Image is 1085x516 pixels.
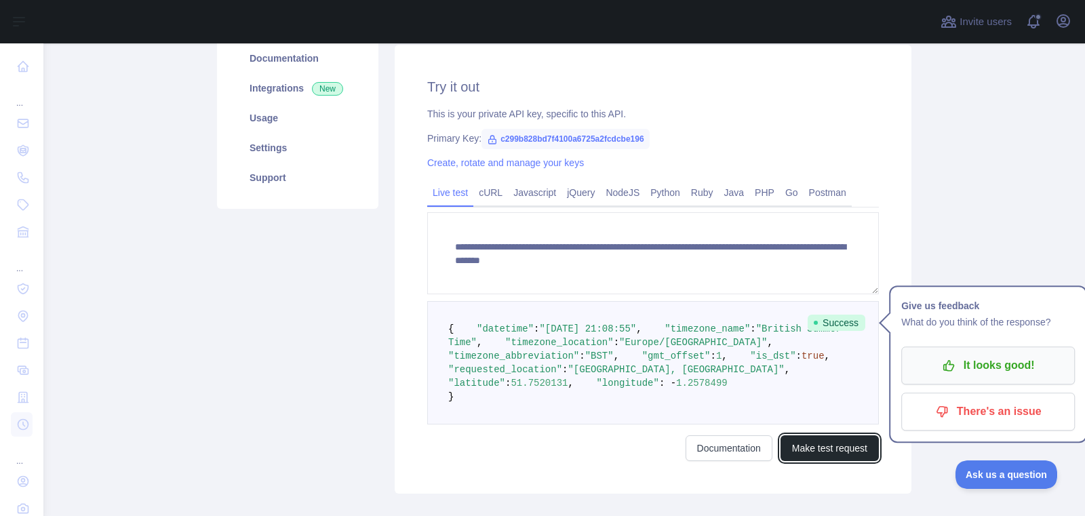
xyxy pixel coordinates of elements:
span: "datetime" [477,323,534,334]
div: ... [11,247,33,274]
span: , [568,378,573,389]
a: Java [719,182,750,203]
span: , [768,337,773,348]
span: 1 [716,351,722,361]
a: NodeJS [600,182,645,203]
a: Documentation [233,43,362,73]
span: "timezone_location" [505,337,614,348]
span: , [825,351,830,361]
span: Invite users [960,14,1012,30]
a: Live test [427,182,473,203]
span: New [312,82,343,96]
div: ... [11,81,33,108]
button: Invite users [938,11,1014,33]
span: "[GEOGRAPHIC_DATA], [GEOGRAPHIC_DATA]" [568,364,784,375]
span: , [477,337,482,348]
span: "longitude" [596,378,658,389]
span: : [534,323,539,334]
a: Create, rotate and manage your keys [427,157,584,168]
span: "is_dst" [750,351,795,361]
a: Settings [233,133,362,163]
a: Integrations New [233,73,362,103]
a: Usage [233,103,362,133]
a: Support [233,163,362,193]
span: { [448,323,454,334]
p: What do you think of the response? [901,314,1075,330]
span: 51.7520131 [511,378,568,389]
span: : [614,337,619,348]
span: : [505,378,511,389]
a: Ruby [686,182,719,203]
a: Python [645,182,686,203]
div: Primary Key: [427,132,879,145]
span: "requested_location" [448,364,562,375]
span: c299b828bd7f4100a6725a2fcdcbe196 [481,129,650,149]
span: , [636,323,642,334]
span: "[DATE] 21:08:55" [539,323,636,334]
a: jQuery [561,182,600,203]
span: "Europe/[GEOGRAPHIC_DATA]" [619,337,767,348]
span: "latitude" [448,378,505,389]
span: "BST" [585,351,614,361]
a: Javascript [508,182,561,203]
iframe: Toggle Customer Support [955,460,1058,489]
span: 1.2578499 [676,378,728,389]
span: "gmt_offset" [642,351,711,361]
div: ... [11,439,33,467]
h1: Give us feedback [901,298,1075,314]
span: : [562,364,568,375]
span: : [711,351,716,361]
span: "timezone_name" [665,323,750,334]
span: , [785,364,790,375]
a: Go [780,182,804,203]
span: , [722,351,727,361]
span: : [796,351,802,361]
a: cURL [473,182,508,203]
span: Success [808,315,865,331]
div: This is your private API key, specific to this API. [427,107,879,121]
a: Postman [804,182,852,203]
span: : [579,351,585,361]
span: : [750,323,755,334]
a: PHP [749,182,780,203]
span: } [448,391,454,402]
h2: Try it out [427,77,879,96]
span: : - [659,378,676,389]
span: "timezone_abbreviation" [448,351,579,361]
span: , [614,351,619,361]
span: true [802,351,825,361]
a: Documentation [686,435,772,461]
button: Make test request [781,435,879,461]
